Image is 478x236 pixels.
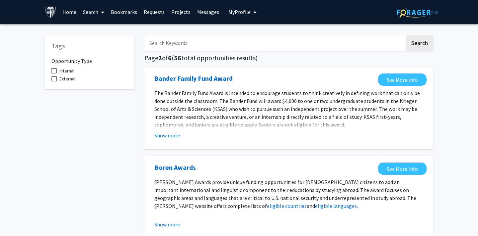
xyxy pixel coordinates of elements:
h5: Tags [51,42,128,50]
input: Search Keywords [144,35,405,51]
button: Show more [154,220,180,228]
a: Opens in a new tab [154,73,233,83]
img: ForagerOne Logo [397,7,438,18]
a: eligible languages [315,203,357,209]
h6: Opportunity Type [51,53,128,64]
span: 56 [174,54,181,62]
a: eligible countries [267,203,307,209]
p: [PERSON_NAME] Awards provide unique funding opportunities for [DEMOGRAPHIC_DATA] citizens to add ... [154,178,423,210]
img: Johns Hopkins University Logo [45,6,56,18]
a: Opens in a new tab [378,73,427,86]
a: Bookmarks [108,0,140,24]
span: External [59,75,75,83]
a: Home [59,0,80,24]
h5: Page of ( total opportunities results) [144,54,433,62]
button: Show more [154,131,180,139]
span: The Bander Family Fund Award is intended to encourage students to think creatively in defining wo... [154,90,420,128]
a: Requests [140,0,168,24]
span: My Profile [228,9,251,15]
a: Messages [194,0,222,24]
span: 6 [168,54,172,62]
a: Opens in a new tab [154,163,196,172]
button: Search [406,35,433,51]
span: Internal [59,67,74,75]
a: Search [80,0,108,24]
iframe: Chat [5,206,28,231]
span: 2 [158,54,162,62]
a: Projects [168,0,194,24]
a: Opens in a new tab [378,163,427,175]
